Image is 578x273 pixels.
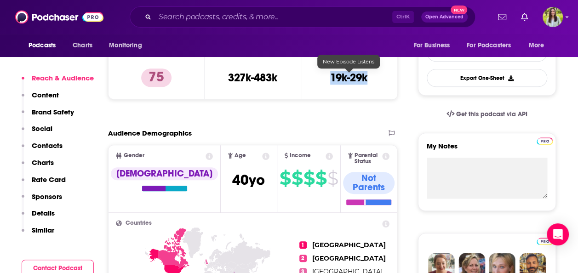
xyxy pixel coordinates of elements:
[427,142,547,158] label: My Notes
[292,171,303,186] span: $
[543,7,563,27] img: User Profile
[537,137,553,145] img: Podchaser Pro
[15,8,103,26] img: Podchaser - Follow, Share and Rate Podcasts
[32,209,55,217] p: Details
[109,39,142,52] span: Monitoring
[22,74,94,91] button: Reach & Audience
[22,91,59,108] button: Content
[22,158,54,175] button: Charts
[421,11,468,23] button: Open AdvancedNew
[537,136,553,145] a: Pro website
[32,91,59,99] p: Content
[543,7,563,27] button: Show profile menu
[547,223,569,245] div: Open Intercom Messenger
[130,6,475,28] div: Search podcasts, credits, & more...
[299,255,307,262] span: 2
[22,226,54,243] button: Similar
[343,172,395,194] div: Not Parents
[32,141,63,150] p: Contacts
[543,7,563,27] span: Logged in as meaghanyoungblood
[537,238,553,245] img: Podchaser Pro
[413,39,450,52] span: For Business
[32,74,94,82] p: Reach & Audience
[330,71,367,85] h3: 19k-29k
[232,171,265,189] span: 40 yo
[126,220,152,226] span: Countries
[22,108,74,125] button: Brand Safety
[299,241,307,249] span: 1
[22,124,52,141] button: Social
[235,153,246,159] span: Age
[456,110,527,118] span: Get this podcast via API
[315,171,326,186] span: $
[323,58,374,65] span: New Episode Listens
[32,175,66,184] p: Rate Card
[280,171,291,186] span: $
[537,236,553,245] a: Pro website
[32,158,54,167] p: Charts
[522,37,556,54] button: open menu
[124,153,144,159] span: Gender
[312,254,386,262] span: [GEOGRAPHIC_DATA]
[22,192,62,209] button: Sponsors
[451,6,467,14] span: New
[303,171,315,186] span: $
[529,39,544,52] span: More
[141,68,172,87] p: 75
[32,226,54,234] p: Similar
[32,192,62,201] p: Sponsors
[22,209,55,226] button: Details
[461,37,524,54] button: open menu
[155,10,392,24] input: Search podcasts, credits, & more...
[32,108,74,116] p: Brand Safety
[111,167,218,180] div: [DEMOGRAPHIC_DATA]
[517,9,532,25] a: Show notifications dropdown
[22,37,68,54] button: open menu
[103,37,154,54] button: open menu
[22,141,63,158] button: Contacts
[290,153,311,159] span: Income
[228,71,277,85] h3: 327k-483k
[108,129,192,137] h2: Audience Demographics
[32,124,52,133] p: Social
[22,175,66,192] button: Rate Card
[312,241,386,249] span: [GEOGRAPHIC_DATA]
[327,171,338,186] span: $
[407,37,461,54] button: open menu
[425,15,464,19] span: Open Advanced
[494,9,510,25] a: Show notifications dropdown
[392,11,414,23] span: Ctrl K
[439,103,535,125] a: Get this podcast via API
[355,153,381,165] span: Parental Status
[467,39,511,52] span: For Podcasters
[67,37,98,54] a: Charts
[73,39,92,52] span: Charts
[29,39,56,52] span: Podcasts
[427,69,547,87] button: Export One-Sheet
